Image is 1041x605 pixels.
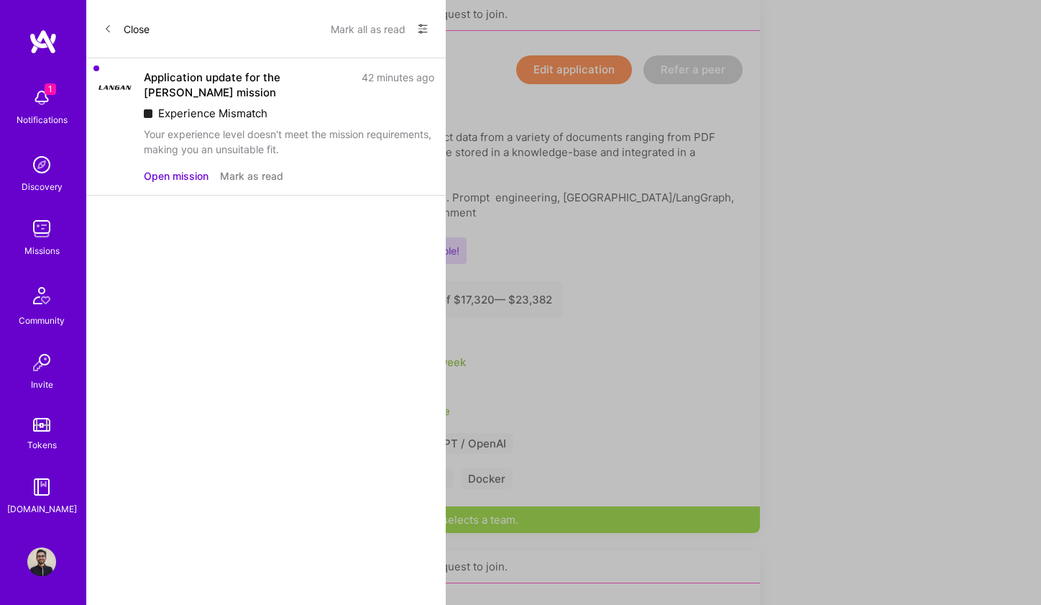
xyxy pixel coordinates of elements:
[27,214,56,243] img: teamwork
[104,17,150,40] button: Close
[98,70,132,104] img: Company Logo
[144,168,208,183] button: Open mission
[331,17,405,40] button: Mark all as read
[27,473,56,501] img: guide book
[19,313,65,328] div: Community
[27,150,56,179] img: discovery
[27,547,56,576] img: User Avatar
[31,377,53,392] div: Invite
[362,70,434,100] div: 42 minutes ago
[24,243,60,258] div: Missions
[7,501,77,517] div: [DOMAIN_NAME]
[144,127,434,157] div: Your experience level doesn't meet the mission requirements, making you an unsuitable fit.
[29,29,58,55] img: logo
[27,348,56,377] img: Invite
[220,168,283,183] button: Mark as read
[27,437,57,452] div: Tokens
[22,179,63,194] div: Discovery
[24,547,60,576] a: User Avatar
[144,70,353,100] div: Application update for the [PERSON_NAME] mission
[144,106,434,121] div: Experience Mismatch
[24,278,59,313] img: Community
[33,418,50,432] img: tokens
